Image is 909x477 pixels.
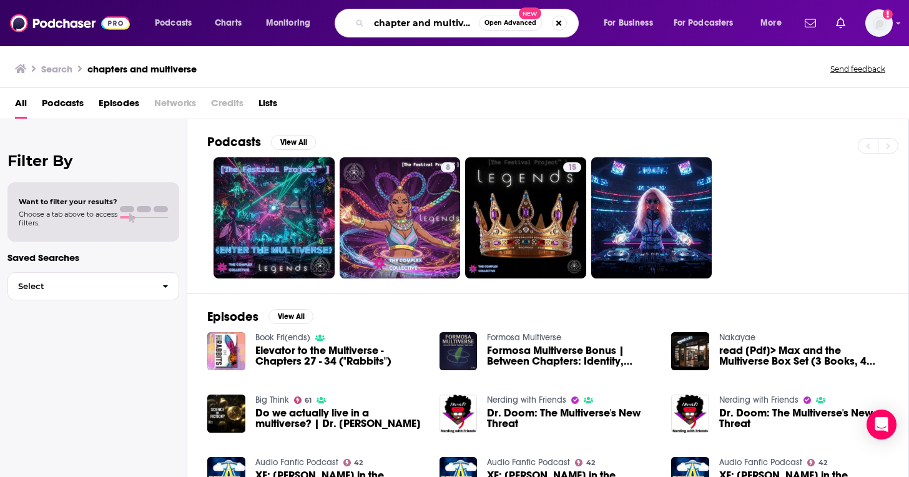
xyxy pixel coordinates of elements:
[867,410,897,440] div: Open Intercom Messenger
[446,162,450,174] span: 8
[827,64,889,74] button: Send feedback
[519,7,541,19] span: New
[7,272,179,300] button: Select
[258,93,277,119] a: Lists
[271,135,316,150] button: View All
[354,460,363,466] span: 42
[207,13,249,33] a: Charts
[294,396,312,404] a: 61
[595,13,669,33] button: open menu
[7,252,179,263] p: Saved Searches
[671,332,709,370] img: read [Pdf]> Max and the Multiverse Box Set (3 Books, 4 Shorts) BY Zachry Wheeler on Iphone Full C...
[7,152,179,170] h2: Filter By
[487,457,570,468] a: Audio Fanfic Podcast
[800,12,821,34] a: Show notifications dropdown
[343,459,363,466] a: 42
[671,395,709,433] img: Dr. Doom: The Multiverse's New Threat
[207,395,245,433] img: Do we actually live in a multiverse? | Dr. Ethan Siegel
[719,395,798,405] a: Nerding with Friends
[487,395,566,405] a: Nerding with Friends
[563,162,581,172] a: 15
[479,16,542,31] button: Open AdvancedNew
[19,210,117,227] span: Choose a tab above to access filters.
[465,157,586,278] a: 15
[305,398,312,403] span: 61
[807,459,827,466] a: 42
[818,460,827,466] span: 42
[255,332,310,343] a: Book Fri(ends)
[604,14,653,32] span: For Business
[10,11,130,35] img: Podchaser - Follow, Share and Rate Podcasts
[719,345,888,366] a: read [Pdf]> Max and the Multiverse Box Set (3 Books, 4 Shorts) BY Zachry Wheeler on Iphone Full C...
[215,14,242,32] span: Charts
[99,93,139,119] a: Episodes
[760,14,782,32] span: More
[487,408,656,429] a: Dr. Doom: The Multiverse's New Threat
[207,309,258,325] h2: Episodes
[883,9,893,19] svg: Add a profile image
[865,9,893,37] span: Logged in as marymilad
[484,20,536,26] span: Open Advanced
[19,197,117,206] span: Want to filter your results?
[441,162,455,172] a: 8
[15,93,27,119] a: All
[719,332,755,343] a: Nakayae
[146,13,208,33] button: open menu
[865,9,893,37] img: User Profile
[255,457,338,468] a: Audio Fanfic Podcast
[487,332,561,343] a: Formosa Multiverse
[154,93,196,119] span: Networks
[207,134,261,150] h2: Podcasts
[42,93,84,119] a: Podcasts
[719,457,802,468] a: Audio Fanfic Podcast
[207,332,245,370] img: Elevator to the Multiverse - Chapters 27 - 34 ("Rabbits")
[255,345,425,366] a: Elevator to the Multiverse - Chapters 27 - 34 ("Rabbits")
[719,408,888,429] a: Dr. Doom: The Multiverse's New Threat
[87,63,197,75] h3: chapters and multiverse
[440,395,478,433] img: Dr. Doom: The Multiverse's New Threat
[568,162,576,174] span: 15
[211,93,243,119] span: Credits
[155,14,192,32] span: Podcasts
[440,332,478,370] img: Formosa Multiverse Bonus | Between Chapters: Identity, Language, and Moral Power
[674,14,734,32] span: For Podcasters
[487,345,656,366] a: Formosa Multiverse Bonus | Between Chapters: Identity, Language, and Moral Power
[586,460,595,466] span: 42
[752,13,797,33] button: open menu
[207,309,313,325] a: EpisodesView All
[865,9,893,37] button: Show profile menu
[266,14,310,32] span: Monitoring
[8,282,152,290] span: Select
[41,63,72,75] h3: Search
[255,408,425,429] a: Do we actually live in a multiverse? | Dr. Ethan Siegel
[575,459,595,466] a: 42
[666,13,752,33] button: open menu
[207,134,316,150] a: PodcastsView All
[268,309,313,324] button: View All
[340,157,461,278] a: 8
[369,13,479,33] input: Search podcasts, credits, & more...
[255,395,289,405] a: Big Think
[257,13,327,33] button: open menu
[719,345,888,366] span: read [Pdf]> Max and the Multiverse Box Set (3 Books, 4 Shorts) BY [PERSON_NAME] on Iphone Full Ch...
[346,9,591,37] div: Search podcasts, credits, & more...
[831,12,850,34] a: Show notifications dropdown
[255,408,425,429] span: Do we actually live in a multiverse? | Dr. [PERSON_NAME]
